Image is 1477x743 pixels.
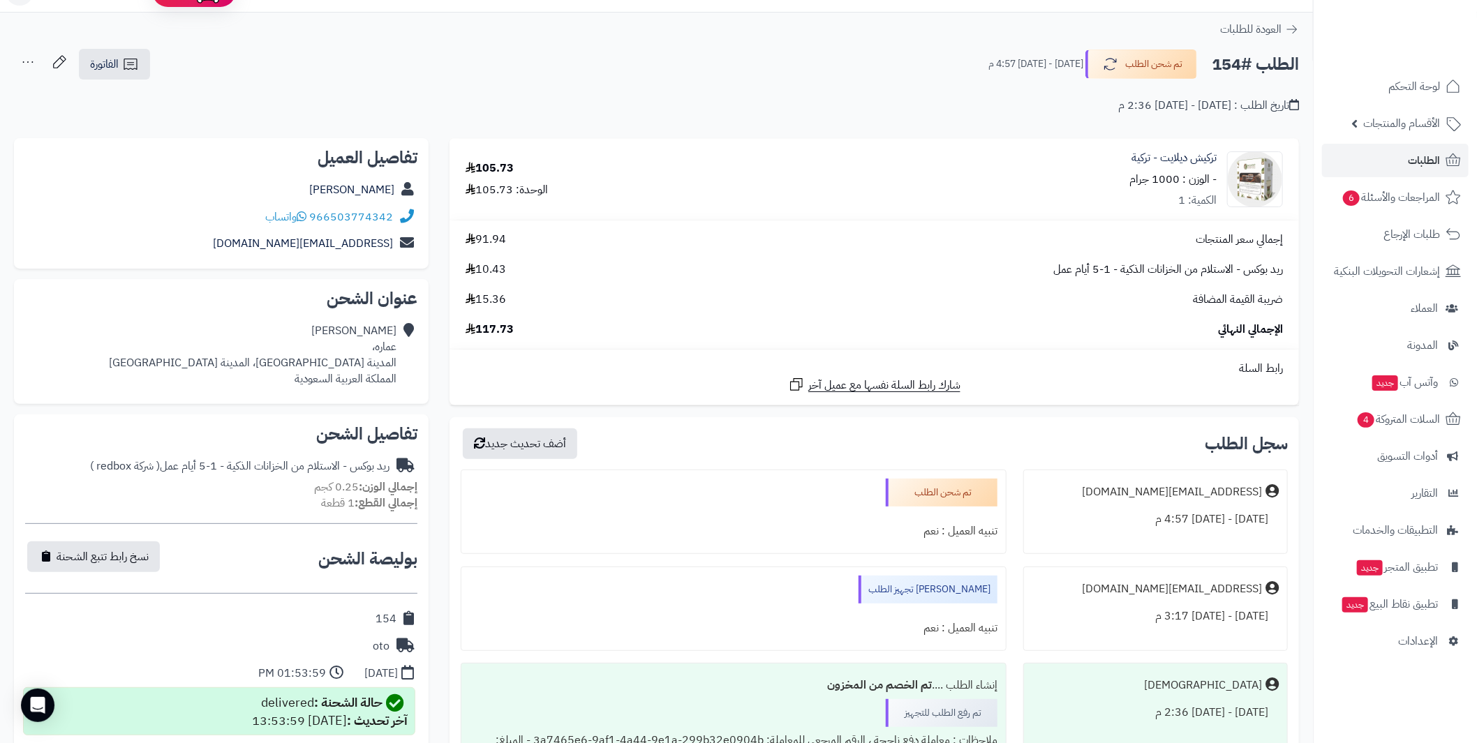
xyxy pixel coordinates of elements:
[27,541,160,572] button: نسخ رابط تتبع الشحنة
[1322,513,1469,547] a: التطبيقات والخدمات
[1322,218,1469,251] a: طلبات الإرجاع
[90,458,389,474] div: ريد بوكس - الاستلام من الخزانات الذكية - 1-5 أيام عمل
[1178,193,1217,209] div: الكمية: 1
[1353,520,1438,540] span: التطبيقات والخدمات
[1341,594,1438,614] span: تطبيق نقاط البيع
[1129,171,1217,188] small: - الوزن : 1000 جرام
[466,292,506,308] span: 15.36
[1322,144,1469,177] a: الطلبات
[309,209,393,225] a: 966503774342
[321,495,417,511] small: 1 قطعة
[1363,114,1440,133] span: الأقسام والمنتجات
[808,377,960,393] span: شارك رابط السلة نفسها مع عميل آخر
[109,323,396,386] div: [PERSON_NAME] عماره، المدينة [GEOGRAPHIC_DATA]، المدينة [GEOGRAPHIC_DATA] المملكة العربية السعودية
[1322,403,1469,436] a: السلات المتروكة4
[1322,624,1469,658] a: الإعدادات
[364,666,398,682] div: [DATE]
[455,361,1293,377] div: رابط السلة
[314,479,417,495] small: 0.25 كجم
[1322,550,1469,584] a: تطبيق المتجرجديد
[1343,190,1360,206] span: 6
[1388,77,1440,96] span: لوحة التحكم
[373,638,389,654] div: oto
[1032,506,1279,533] div: [DATE] - [DATE] 4:57 م
[1322,292,1469,325] a: العملاء
[1218,322,1283,338] span: الإجمالي النهائي
[466,322,514,338] span: 117.73
[1196,232,1283,248] span: إجمالي سعر المنتجات
[318,550,417,567] h2: بوليصة الشحن
[25,149,417,166] h2: تفاصيل العميل
[1322,70,1469,103] a: لوحة التحكم
[1220,21,1282,38] span: العودة للطلبات
[1322,366,1469,399] a: وآتس آبجديد
[466,182,548,198] div: الوحدة: 105.73
[90,458,160,474] span: ( شركة redbox )
[466,262,506,278] span: 10.43
[470,615,997,642] div: تنبيه العميل : نعم
[466,160,514,177] div: 105.73
[258,666,326,682] div: 01:53:59 PM
[1131,150,1217,166] a: تركيش ديلايت - تركية
[1322,476,1469,510] a: التقارير
[1322,255,1469,288] a: إشعارات التحويلات البنكية
[1372,375,1398,391] span: جديد
[1356,410,1440,429] span: السلات المتروكة
[1032,699,1279,726] div: [DATE] - [DATE] 2:36 م
[1082,581,1262,597] div: [EMAIL_ADDRESS][DOMAIN_NAME]
[1383,225,1440,244] span: طلبات الإرجاع
[1358,412,1374,428] span: 4
[1322,587,1469,621] a: تطبيق نقاط البيعجديد
[1085,50,1197,79] button: تم شحن الطلب
[57,548,149,565] span: نسخ رابط تتبع الشحنة
[1407,336,1438,355] span: المدونة
[1382,36,1464,65] img: logo-2.png
[79,49,150,80] a: الفاتورة
[376,611,396,627] div: 154
[1212,50,1299,79] h2: الطلب #154
[1322,329,1469,362] a: المدونة
[886,699,997,727] div: تم رفع الطلب للتجهيز
[1205,435,1288,452] h3: سجل الطلب
[988,57,1083,71] small: [DATE] - [DATE] 4:57 م
[1322,181,1469,214] a: المراجعات والأسئلة6
[1032,603,1279,630] div: [DATE] - [DATE] 3:17 م
[470,672,997,699] div: إنشاء الطلب ....
[1371,373,1438,392] span: وآتس آب
[314,693,383,712] strong: حالة الشحنة :
[309,181,394,198] a: [PERSON_NAME]
[252,693,408,730] div: delivered [DATE] 13:53:59
[1334,262,1440,281] span: إشعارات التحويلات البنكية
[859,576,997,603] div: [PERSON_NAME] تجهيز الطلب
[1411,299,1438,318] span: العملاء
[1411,483,1438,503] span: التقارير
[359,479,417,495] strong: إجمالي الوزن:
[463,428,577,459] button: أضف تحديث جديد
[1082,484,1262,500] div: [EMAIL_ADDRESS][DOMAIN_NAME]
[1228,151,1282,207] img: 1756559266-Turkish%20Delight%20Left-90x90.png
[90,56,119,73] span: الفاتورة
[827,677,932,693] b: تم الخصم من المخزون
[1053,262,1283,278] span: ريد بوكس - الاستلام من الخزانات الذكية - 1-5 أيام عمل
[1357,560,1383,576] span: جديد
[1398,631,1438,651] span: الإعدادات
[347,711,408,730] strong: آخر تحديث :
[25,290,417,307] h2: عنوان الشحن
[21,689,54,722] div: Open Intercom Messenger
[1118,98,1299,114] div: تاريخ الطلب : [DATE] - [DATE] 2:36 م
[788,376,960,393] a: شارك رابط السلة نفسها مع عميل آخر
[355,495,417,511] strong: إجمالي القطع:
[1193,292,1283,308] span: ضريبة القيمة المضافة
[213,235,393,252] a: [EMAIL_ADDRESS][DOMAIN_NAME]
[1322,440,1469,473] a: أدوات التسويق
[1342,597,1368,613] span: جديد
[265,209,306,225] a: واتساب
[1356,557,1438,577] span: تطبيق المتجر
[1377,446,1438,466] span: أدوات التسويق
[466,232,506,248] span: 91.94
[25,426,417,442] h2: تفاصيل الشحن
[1220,21,1299,38] a: العودة للطلبات
[1408,151,1440,170] span: الطلبات
[1342,188,1440,207] span: المراجعات والأسئلة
